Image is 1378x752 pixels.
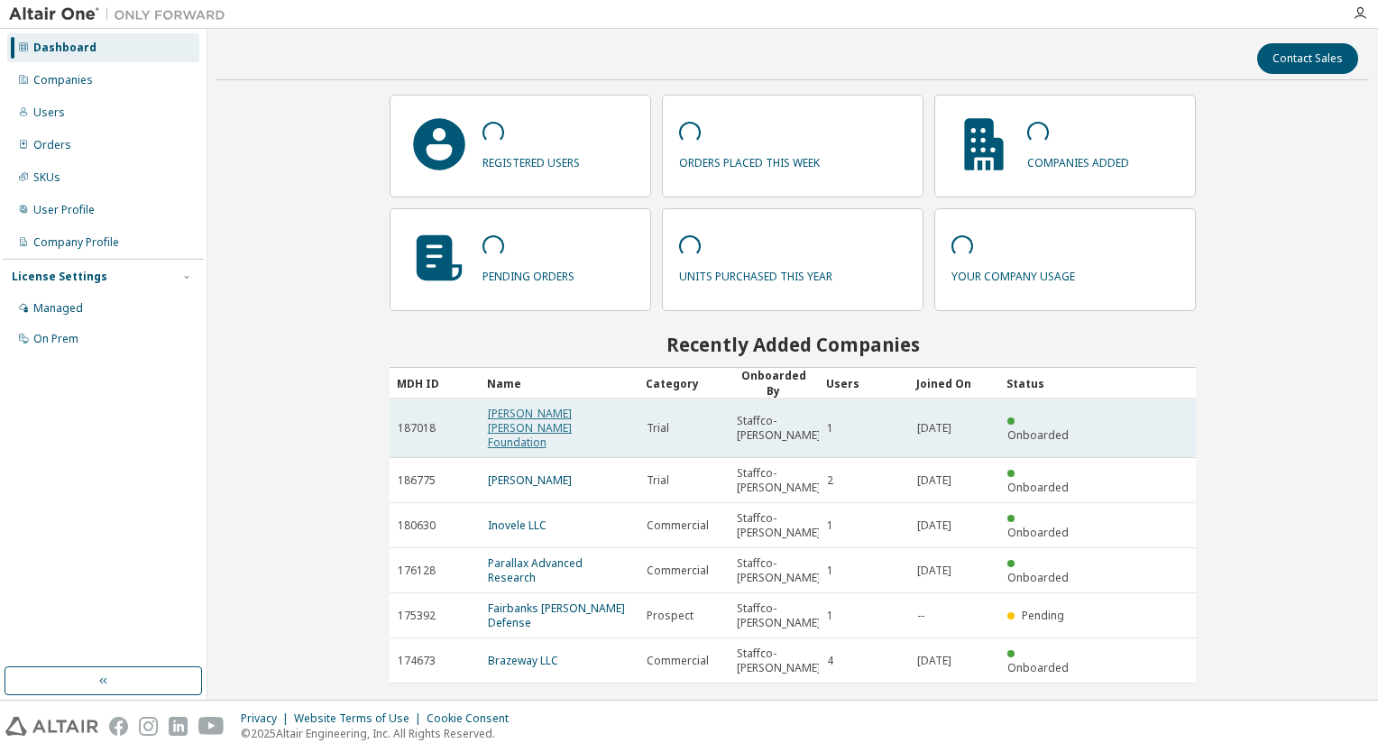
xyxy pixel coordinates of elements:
[737,556,821,585] span: Staffco-[PERSON_NAME]
[33,73,93,87] div: Companies
[487,369,631,398] div: Name
[1007,480,1069,495] span: Onboarded
[827,421,833,436] span: 1
[1022,608,1064,623] span: Pending
[398,421,436,436] span: 187018
[1007,570,1069,585] span: Onboarded
[826,369,902,398] div: Users
[33,235,119,250] div: Company Profile
[737,601,821,630] span: Staffco-[PERSON_NAME]
[488,518,547,533] a: Inovele LLC
[241,726,519,741] p: © 2025 Altair Engineering, Inc. All Rights Reserved.
[647,473,669,488] span: Trial
[397,369,473,398] div: MDH ID
[398,473,436,488] span: 186775
[139,717,158,736] img: instagram.svg
[33,301,83,316] div: Managed
[827,564,833,578] span: 1
[917,473,951,488] span: [DATE]
[33,138,71,152] div: Orders
[737,647,821,675] span: Staffco-[PERSON_NAME]
[488,555,583,585] a: Parallax Advanced Research
[390,333,1197,356] h2: Recently Added Companies
[427,711,519,726] div: Cookie Consent
[33,170,60,185] div: SKUs
[1006,369,1082,398] div: Status
[109,717,128,736] img: facebook.svg
[12,270,107,284] div: License Settings
[169,717,188,736] img: linkedin.svg
[5,717,98,736] img: altair_logo.svg
[1007,427,1069,443] span: Onboarded
[916,369,992,398] div: Joined On
[33,203,95,217] div: User Profile
[1027,150,1129,170] p: companies added
[482,150,580,170] p: registered users
[951,263,1075,284] p: your company usage
[488,601,625,630] a: Fairbanks [PERSON_NAME] Defense
[827,654,833,668] span: 4
[488,406,572,450] a: [PERSON_NAME] [PERSON_NAME] Foundation
[917,564,951,578] span: [DATE]
[827,473,833,488] span: 2
[1007,660,1069,675] span: Onboarded
[398,564,436,578] span: 176128
[398,654,436,668] span: 174673
[917,421,951,436] span: [DATE]
[398,518,436,533] span: 180630
[827,518,833,533] span: 1
[647,609,694,623] span: Prospect
[647,421,669,436] span: Trial
[917,518,951,533] span: [DATE]
[917,654,951,668] span: [DATE]
[398,609,436,623] span: 175392
[827,609,833,623] span: 1
[1007,525,1069,540] span: Onboarded
[647,564,709,578] span: Commercial
[33,332,78,346] div: On Prem
[647,518,709,533] span: Commercial
[33,105,65,120] div: Users
[33,41,96,55] div: Dashboard
[679,150,820,170] p: orders placed this week
[917,609,924,623] span: --
[198,717,225,736] img: youtube.svg
[737,511,821,540] span: Staffco-[PERSON_NAME]
[679,263,832,284] p: units purchased this year
[488,653,558,668] a: Brazeway LLC
[482,263,574,284] p: pending orders
[241,711,294,726] div: Privacy
[737,414,821,443] span: Staffco-[PERSON_NAME]
[647,654,709,668] span: Commercial
[1257,43,1358,74] button: Contact Sales
[9,5,234,23] img: Altair One
[646,369,721,398] div: Category
[294,711,427,726] div: Website Terms of Use
[736,368,812,399] div: Onboarded By
[737,466,821,495] span: Staffco-[PERSON_NAME]
[488,472,572,488] a: [PERSON_NAME]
